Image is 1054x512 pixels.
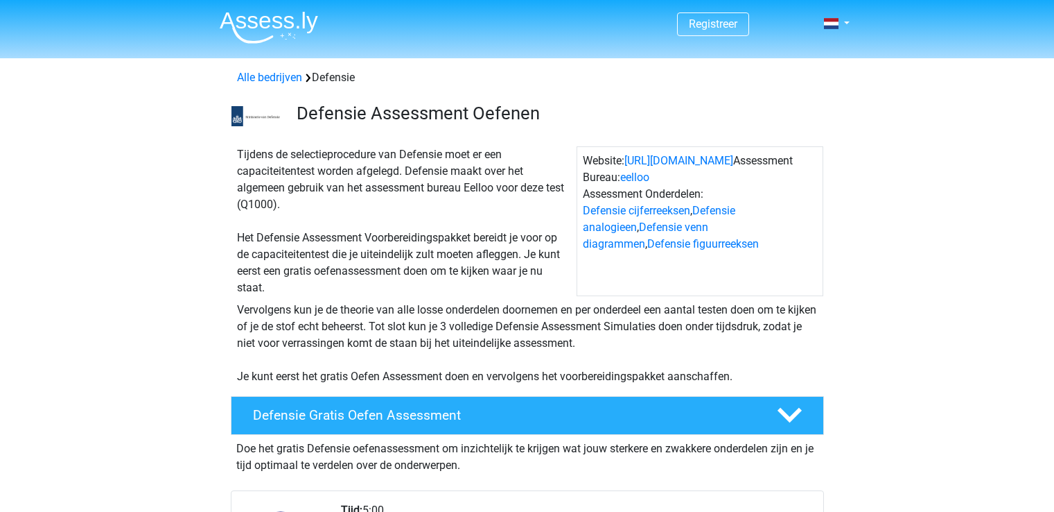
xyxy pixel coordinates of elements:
div: Vervolgens kun je de theorie van alle losse onderdelen doornemen en per onderdeel een aantal test... [231,302,823,385]
a: Alle bedrijven [237,71,302,84]
h3: Defensie Assessment Oefenen [297,103,813,124]
h4: Defensie Gratis Oefen Assessment [253,407,755,423]
a: Defensie venn diagrammen [583,221,708,250]
a: eelloo [620,171,649,184]
a: Defensie cijferreeksen [583,204,690,217]
a: Defensie analogieen [583,204,735,234]
div: Defensie [231,69,823,86]
a: Defensie Gratis Oefen Assessment [225,396,829,435]
a: Registreer [689,17,737,31]
a: Defensie figuurreeksen [647,237,759,250]
a: [URL][DOMAIN_NAME] [624,154,733,167]
div: Website: Assessment Bureau: Assessment Onderdelen: , , , [577,146,823,296]
img: Assessly [220,11,318,44]
div: Tijdens de selectieprocedure van Defensie moet er een capaciteitentest worden afgelegd. Defensie ... [231,146,577,296]
div: Doe het gratis Defensie oefenassessment om inzichtelijk te krijgen wat jouw sterkere en zwakkere ... [231,435,824,474]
